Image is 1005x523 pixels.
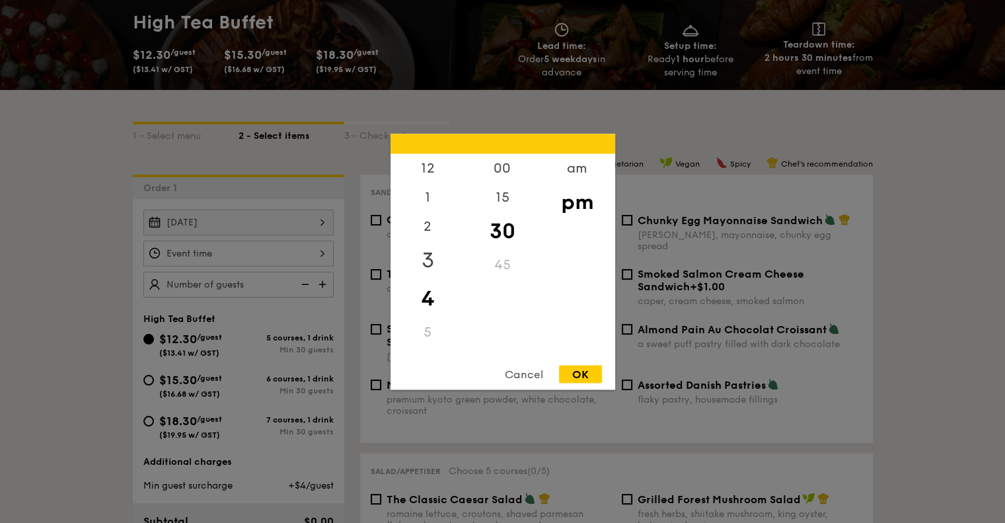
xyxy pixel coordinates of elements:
div: 00 [465,153,540,182]
div: 12 [391,153,465,182]
div: 45 [465,250,540,279]
div: 15 [465,182,540,212]
div: 3 [391,241,465,279]
div: 2 [391,212,465,241]
div: Cancel [492,365,556,383]
div: pm [540,182,614,221]
div: am [540,153,614,182]
div: 30 [465,212,540,250]
div: OK [559,365,602,383]
div: 6 [391,346,465,376]
div: 4 [391,279,465,317]
div: 1 [391,182,465,212]
div: 5 [391,317,465,346]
